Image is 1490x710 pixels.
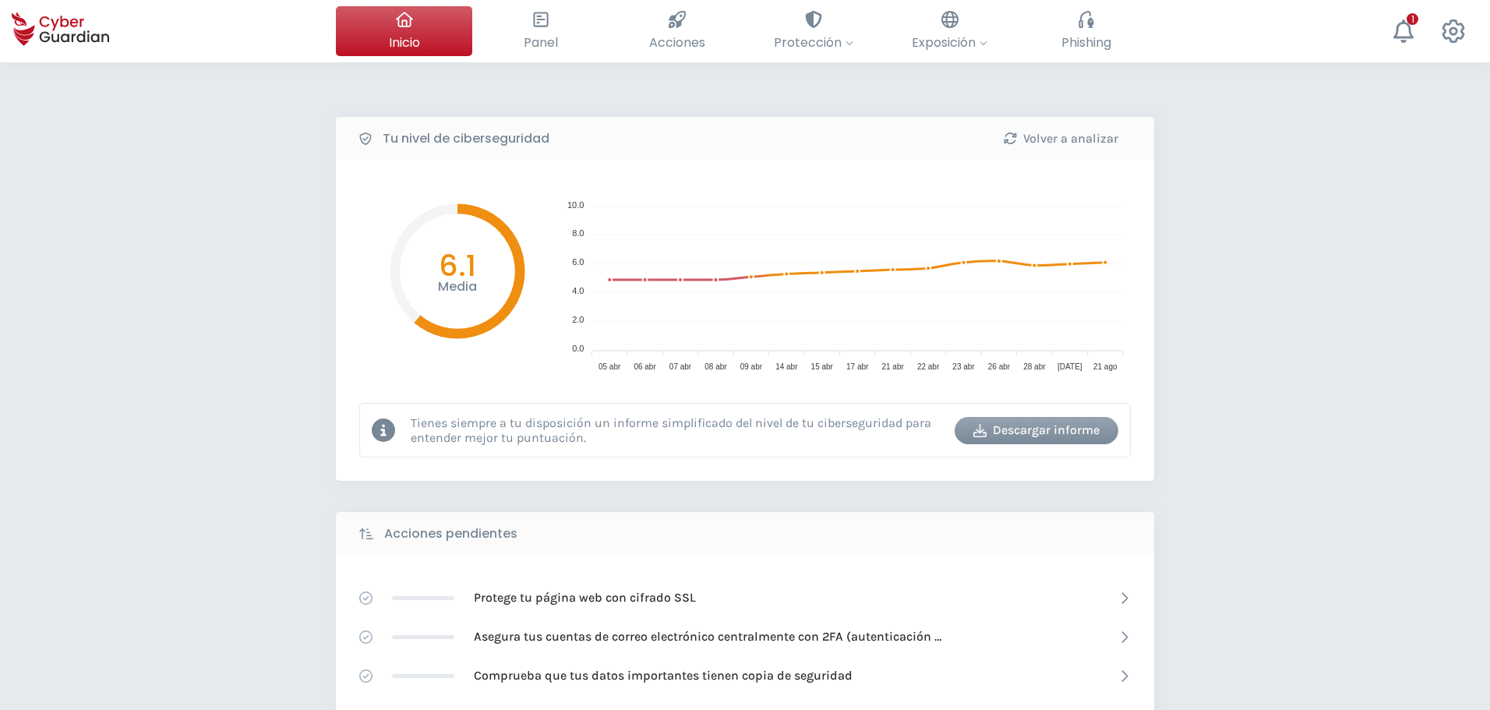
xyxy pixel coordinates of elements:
tspan: 23 abr [952,362,975,371]
tspan: 10.0 [567,200,584,210]
tspan: 21 ago [1093,362,1117,371]
tspan: [DATE] [1057,362,1082,371]
span: Protección [774,33,853,52]
button: Panel [472,6,609,56]
tspan: 15 abr [811,362,834,371]
tspan: 22 abr [917,362,940,371]
tspan: 28 abr [1023,362,1046,371]
b: Acciones pendientes [384,525,517,543]
span: Inicio [389,33,420,52]
tspan: 2.0 [572,315,584,324]
tspan: 4.0 [572,286,584,295]
tspan: 06 abr [634,362,656,371]
span: Acciones [649,33,705,52]
button: Inicio [336,6,472,56]
button: Exposición [881,6,1018,56]
button: Protección [745,6,881,56]
p: Tienes siempre a tu disposición un informe simplificado del nivel de tu ciberseguridad para enten... [411,415,943,445]
button: Descargar informe [955,417,1118,444]
button: Acciones [609,6,745,56]
tspan: 6.0 [572,257,584,267]
div: Volver a analizar [990,129,1131,148]
span: Panel [524,33,558,52]
tspan: 08 abr [704,362,727,371]
p: Protege tu página web con cifrado SSL [474,589,696,606]
tspan: 09 abr [740,362,763,371]
tspan: 07 abr [669,362,692,371]
div: Descargar informe [966,421,1107,440]
tspan: 0.0 [572,344,584,353]
button: Volver a analizar [979,125,1142,152]
tspan: 17 abr [846,362,869,371]
tspan: 05 abr [598,362,621,371]
p: Asegura tus cuentas de correo electrónico centralmente con 2FA (autenticación [PERSON_NAME] factor) [474,628,941,645]
p: Comprueba que tus datos importantes tienen copia de seguridad [474,667,853,684]
button: Phishing [1018,6,1154,56]
div: 1 [1407,13,1418,25]
span: Exposición [912,33,987,52]
tspan: 8.0 [572,228,584,238]
tspan: 14 abr [775,362,798,371]
span: Phishing [1061,33,1111,52]
tspan: 21 abr [881,362,904,371]
b: Tu nivel de ciberseguridad [383,129,549,148]
tspan: 26 abr [988,362,1011,371]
